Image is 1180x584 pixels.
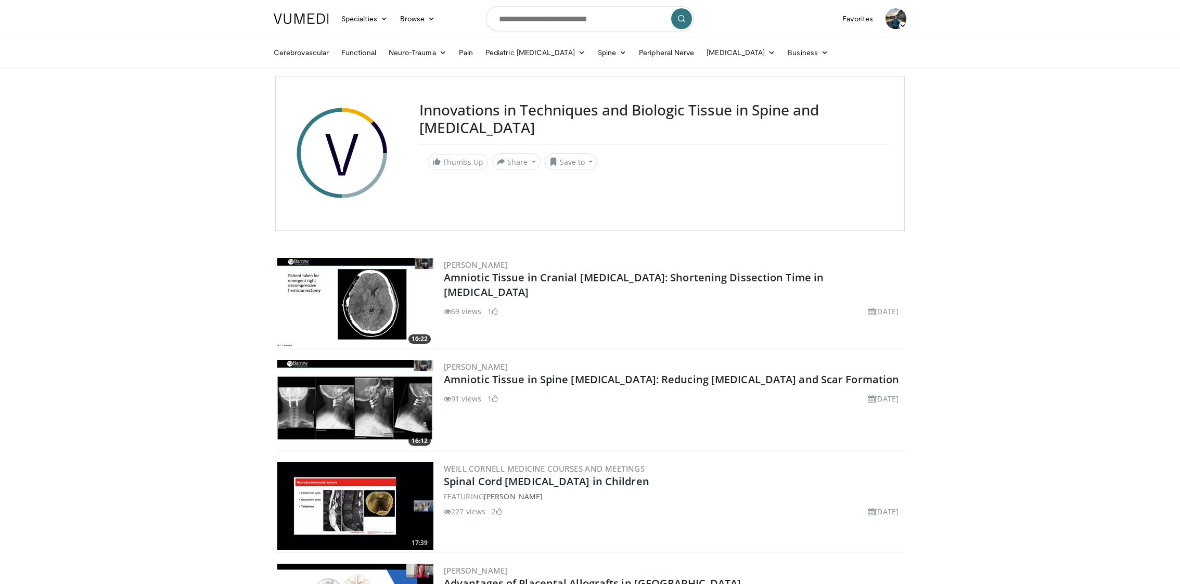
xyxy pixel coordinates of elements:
[277,462,433,550] a: 17:39
[453,42,479,63] a: Pain
[868,306,899,317] li: [DATE]
[488,393,498,404] li: 1
[479,42,592,63] a: Pediatric [MEDICAL_DATA]
[444,393,481,404] li: 91 views
[394,8,442,29] a: Browse
[444,270,824,299] a: Amniotic Tissue in Cranial [MEDICAL_DATA]: Shortening Dissection Time in [MEDICAL_DATA]
[488,306,498,317] li: 1
[886,8,906,29] img: Avatar
[277,462,433,550] img: f08a30f9-5de5-4f33-be5b-4cc552f90fb6.300x170_q85_crop-smart_upscale.jpg
[444,306,481,317] li: 69 views
[274,14,329,24] img: VuMedi Logo
[484,491,543,501] a: [PERSON_NAME]
[592,42,633,63] a: Spine
[335,8,394,29] a: Specialties
[408,334,431,344] span: 10:22
[444,474,649,488] a: Spinal Cord [MEDICAL_DATA] in Children
[868,506,899,517] li: [DATE]
[633,42,700,63] a: Peripheral Nerve
[444,361,508,372] a: [PERSON_NAME]
[492,153,541,170] button: Share
[277,258,433,346] a: 10:22
[382,42,453,63] a: Neuro-Trauma
[868,393,899,404] li: [DATE]
[492,506,502,517] li: 2
[444,463,645,474] a: Weill Cornell Medicine Courses and Meetings
[486,6,694,31] input: Search topics, interventions
[444,491,903,502] div: FEATURING
[545,153,598,170] button: Save to
[836,8,879,29] a: Favorites
[444,565,508,576] a: [PERSON_NAME]
[700,42,781,63] a: [MEDICAL_DATA]
[444,259,508,270] a: [PERSON_NAME]
[335,42,382,63] a: Functional
[408,538,431,548] span: 17:39
[781,42,835,63] a: Business
[428,154,488,170] a: Thumbs Up
[419,101,890,136] h3: Innovations in Techniques and Biologic Tissue in Spine and [MEDICAL_DATA]
[408,436,431,446] span: 16:12
[444,506,485,517] li: 227 views
[277,258,433,346] img: 8e54c0a8-9818-4ca3-b3ca-934c7ade4c76.300x170_q85_crop-smart_upscale.jpg
[444,372,899,386] a: Amniotic Tissue in Spine [MEDICAL_DATA]: Reducing [MEDICAL_DATA] and Scar Formation
[267,42,335,63] a: Cerebrovascular
[277,360,433,448] img: 35a0753c-e996-4841-a218-61175c0ad466.300x170_q85_crop-smart_upscale.jpg
[277,360,433,448] a: 16:12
